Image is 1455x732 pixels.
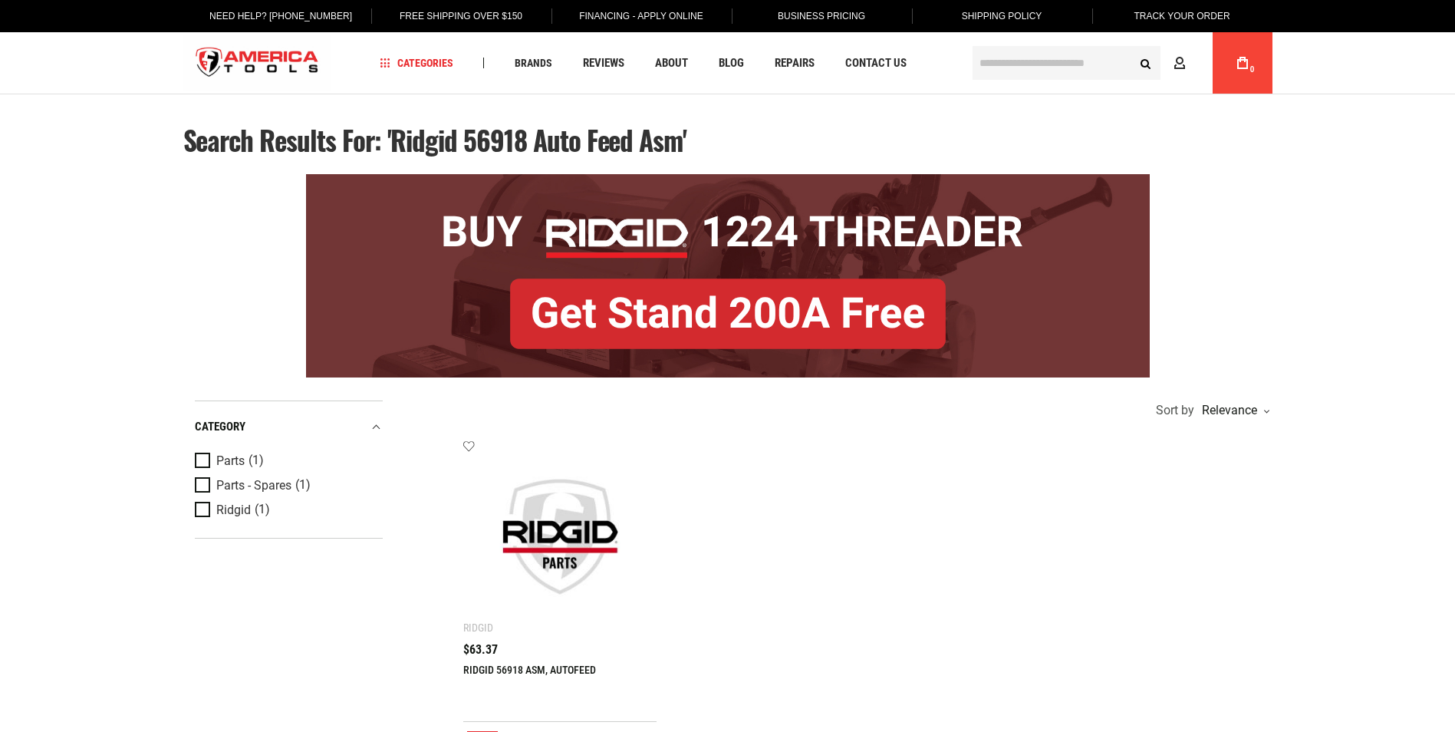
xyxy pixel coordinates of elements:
[463,664,596,676] a: RIDGID 56918 ASM, AUTOFEED
[306,174,1150,378] img: BOGO: Buy RIDGID® 1224 Threader, Get Stand 200A Free!
[838,53,913,74] a: Contact Us
[719,58,744,69] span: Blog
[768,53,821,74] a: Repairs
[183,120,687,160] span: Search results for: 'Ridgid 56918 auto feed Asm'
[295,479,311,492] span: (1)
[775,58,815,69] span: Repairs
[183,35,332,92] img: America Tools
[1156,404,1194,417] span: Sort by
[1131,48,1160,77] button: Search
[255,503,270,516] span: (1)
[463,644,498,656] span: $63.37
[712,53,751,74] a: Blog
[195,477,379,494] a: Parts - Spares (1)
[249,454,264,467] span: (1)
[1198,404,1269,417] div: Relevance
[508,53,559,74] a: Brands
[655,58,688,69] span: About
[216,503,251,517] span: Ridgid
[479,455,642,618] img: RIDGID 56918 ASM, AUTOFEED
[195,401,383,539] div: Product Filters
[1228,32,1257,94] a: 0
[183,35,332,92] a: store logo
[1250,65,1255,74] span: 0
[306,174,1150,186] a: BOGO: Buy RIDGID® 1224 Threader, Get Stand 200A Free!
[576,53,631,74] a: Reviews
[515,58,552,68] span: Brands
[648,53,695,74] a: About
[463,622,493,634] div: Ridgid
[373,53,460,74] a: Categories
[216,479,291,493] span: Parts - Spares
[195,502,379,519] a: Ridgid (1)
[845,58,907,69] span: Contact Us
[962,11,1042,21] span: Shipping Policy
[583,58,624,69] span: Reviews
[216,454,245,468] span: Parts
[195,453,379,470] a: Parts (1)
[195,417,383,437] div: category
[380,58,453,68] span: Categories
